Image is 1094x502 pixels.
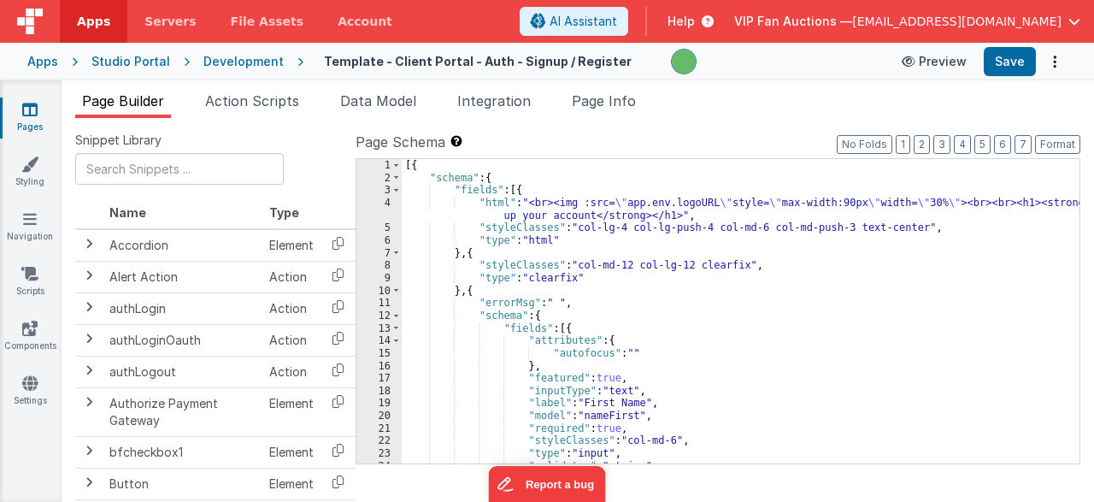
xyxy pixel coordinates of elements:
button: Format [1035,135,1080,154]
div: 3 [356,184,402,197]
td: authLogout [103,356,262,387]
img: b741a219fae8fb8d4c9ddf88c934f7f7 [672,50,696,74]
td: Alert Action [103,261,262,292]
button: 1 [896,135,910,154]
div: Apps [27,53,58,70]
h4: Template - Client Portal - Auth - Signup / Register [324,55,632,68]
div: 12 [356,310,402,322]
span: VIP Fan Auctions — [734,13,852,30]
span: Name [109,205,146,220]
div: 9 [356,272,402,285]
div: 5 [356,221,402,234]
iframe: Marker.io feedback button [489,466,606,502]
span: Page Builder [82,92,164,109]
button: AI Assistant [520,7,628,36]
td: Button [103,468,262,499]
div: 16 [356,360,402,373]
span: Data Model [340,92,416,109]
span: Page Info [572,92,636,109]
button: 4 [954,135,971,154]
span: Apps [77,13,110,30]
span: Snippet Library [75,132,162,149]
td: Authorize Payment Gateway [103,387,262,436]
div: 21 [356,422,402,435]
div: 18 [356,385,402,398]
td: Element [262,229,321,262]
td: Action [262,356,321,387]
div: 8 [356,259,402,272]
button: 7 [1015,135,1032,154]
button: Options [1043,50,1067,74]
td: Element [262,468,321,499]
div: 14 [356,334,402,347]
td: authLogin [103,292,262,324]
td: Action [262,292,321,324]
span: Type [269,205,299,220]
div: Studio Portal [91,53,170,70]
span: [EMAIL_ADDRESS][DOMAIN_NAME] [852,13,1062,30]
div: 1 [356,159,402,172]
div: 7 [356,247,402,260]
button: 5 [974,135,991,154]
div: 22 [356,434,402,447]
td: Accordion [103,229,262,262]
input: Search Snippets ... [75,153,284,185]
span: Help [668,13,695,30]
div: Development [203,53,284,70]
button: No Folds [837,135,892,154]
td: Element [262,436,321,468]
button: Preview [891,48,977,75]
div: 10 [356,285,402,298]
div: 24 [356,460,402,473]
div: 20 [356,410,402,422]
span: AI Assistant [550,13,617,30]
span: Action Scripts [205,92,299,109]
td: Element [262,387,321,436]
span: Integration [457,92,531,109]
td: authLoginOauth [103,324,262,356]
div: 19 [356,397,402,410]
span: File Assets [231,13,304,30]
div: 23 [356,447,402,460]
td: Action [262,324,321,356]
span: Page Schema [356,132,445,152]
button: Save [984,47,1036,76]
div: 11 [356,297,402,310]
div: 2 [356,172,402,185]
div: 6 [356,234,402,247]
button: 6 [994,135,1011,154]
span: Servers [144,13,196,30]
button: 2 [914,135,930,154]
div: 4 [356,197,402,221]
td: Action [262,261,321,292]
td: bfcheckbox1 [103,436,262,468]
button: 3 [933,135,950,154]
button: VIP Fan Auctions — [EMAIL_ADDRESS][DOMAIN_NAME] [734,13,1080,30]
div: 15 [356,347,402,360]
div: 13 [356,322,402,335]
div: 17 [356,372,402,385]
